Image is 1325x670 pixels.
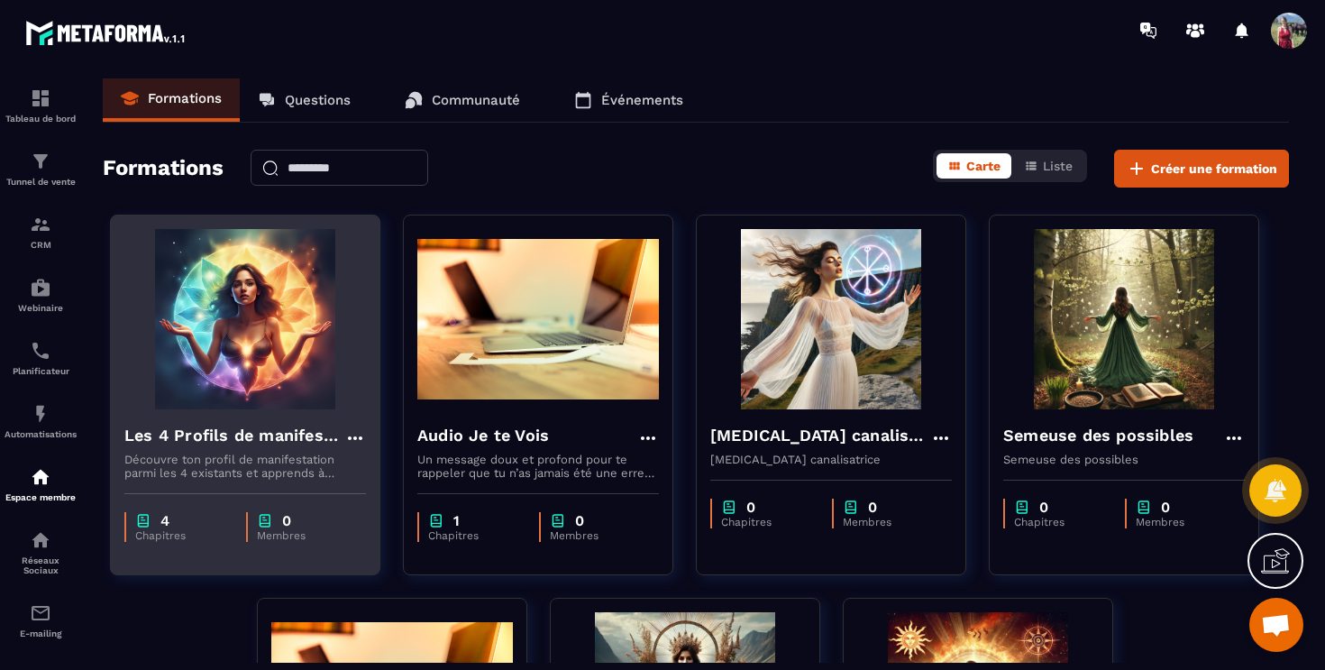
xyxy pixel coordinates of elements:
a: automationsautomationsWebinaire [5,263,77,326]
img: email [30,602,51,624]
a: schedulerschedulerPlanificateur [5,326,77,390]
h4: Audio Je te Vois [417,423,549,448]
p: Découvre ton profil de manifestation parmi les 4 existants et apprends à manifester ce que tu sou... [124,453,366,480]
span: Créer une formation [1151,160,1277,178]
h4: Semeuse des possibles [1003,423,1193,448]
img: automations [30,403,51,425]
p: 0 [575,512,584,529]
p: Espace membre [5,492,77,502]
img: chapter [135,512,151,529]
p: 0 [1039,499,1048,516]
p: 0 [282,512,291,529]
p: Un message doux et profond pour te rappeler que tu n’as jamais été une erreur. Tu y trouveras un ... [417,453,659,480]
p: Réseaux Sociaux [5,555,77,575]
img: chapter [1136,499,1152,516]
p: 0 [1161,499,1170,516]
img: logo [25,16,187,49]
p: Événements [601,92,683,108]
a: formation-backgroundSemeuse des possiblesSemeuse des possibleschapter0Chapitreschapter0Membres [989,215,1282,598]
p: Tableau de bord [5,114,77,124]
p: Formations [148,90,222,106]
img: chapter [550,512,566,529]
img: automations [30,466,51,488]
img: chapter [257,512,273,529]
a: emailemailE-mailing [5,589,77,652]
p: Membres [843,516,934,528]
p: 1 [453,512,460,529]
img: formation [30,214,51,235]
h2: Formations [103,150,224,188]
span: Carte [966,159,1001,173]
img: social-network [30,529,51,551]
p: Chapitres [1014,516,1107,528]
a: formationformationTableau de bord [5,74,77,137]
p: Questions [285,92,351,108]
img: automations [30,277,51,298]
p: 4 [160,512,169,529]
p: Chapitres [428,529,521,542]
img: formation-background [417,229,659,409]
p: Tunnel de vente [5,177,77,187]
span: Liste [1043,159,1073,173]
p: 0 [868,499,877,516]
p: Automatisations [5,429,77,439]
a: Ouvrir le chat [1249,598,1303,652]
a: automationsautomationsEspace membre [5,453,77,516]
p: Webinaire [5,303,77,313]
a: formation-backgroundAudio Je te VoisUn message doux et profond pour te rappeler que tu n’as jamai... [403,215,696,598]
img: formation-background [1003,229,1245,409]
p: 0 [746,499,755,516]
a: formation-background[MEDICAL_DATA] canalisatrice[MEDICAL_DATA] canalisatricechapter0Chapitreschap... [696,215,989,598]
img: formation [30,151,51,172]
a: Communauté [387,78,538,122]
img: scheduler [30,340,51,362]
img: formation-background [124,229,366,409]
a: Questions [240,78,369,122]
a: Formations [103,78,240,122]
p: CRM [5,240,77,250]
p: Planificateur [5,366,77,376]
p: E-mailing [5,629,77,638]
button: Créer une formation [1114,150,1289,188]
img: chapter [1014,499,1030,516]
button: Carte [937,153,1011,179]
a: formation-backgroundLes 4 Profils de manifestationDécouvre ton profil de manifestation parmi les ... [110,215,403,598]
p: Communauté [432,92,520,108]
p: Chapitres [721,516,814,528]
p: Semeuse des possibles [1003,453,1245,466]
img: chapter [428,512,444,529]
img: chapter [843,499,859,516]
p: Membres [550,529,641,542]
a: formationformationCRM [5,200,77,263]
h4: [MEDICAL_DATA] canalisatrice [710,423,930,448]
a: Événements [556,78,701,122]
img: formation [30,87,51,109]
a: social-networksocial-networkRéseaux Sociaux [5,516,77,589]
p: [MEDICAL_DATA] canalisatrice [710,453,952,466]
img: formation-background [710,229,952,409]
a: formationformationTunnel de vente [5,137,77,200]
h4: Les 4 Profils de manifestation [124,423,344,448]
img: chapter [721,499,737,516]
a: automationsautomationsAutomatisations [5,390,77,453]
button: Liste [1013,153,1083,179]
p: Membres [1136,516,1227,528]
p: Membres [257,529,348,542]
p: Chapitres [135,529,228,542]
